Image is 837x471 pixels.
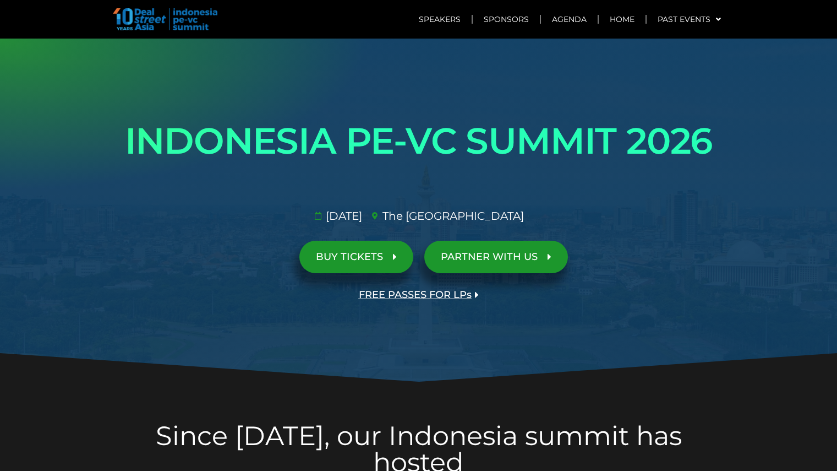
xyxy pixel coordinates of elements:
span: The [GEOGRAPHIC_DATA]​ [380,208,524,224]
a: PARTNER WITH US [424,241,568,273]
span: [DATE]​ [323,208,362,224]
span: BUY TICKETS [316,252,383,262]
a: BUY TICKETS [299,241,413,273]
span: FREE PASSES FOR LPs [359,290,472,300]
a: FREE PASSES FOR LPs [342,279,495,311]
a: Speakers [408,7,472,32]
a: Agenda [541,7,598,32]
a: Sponsors [473,7,540,32]
h1: INDONESIA PE-VC SUMMIT 2026 [111,110,727,172]
span: PARTNER WITH US [441,252,538,262]
a: Past Events [647,7,732,32]
a: Home [599,7,645,32]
